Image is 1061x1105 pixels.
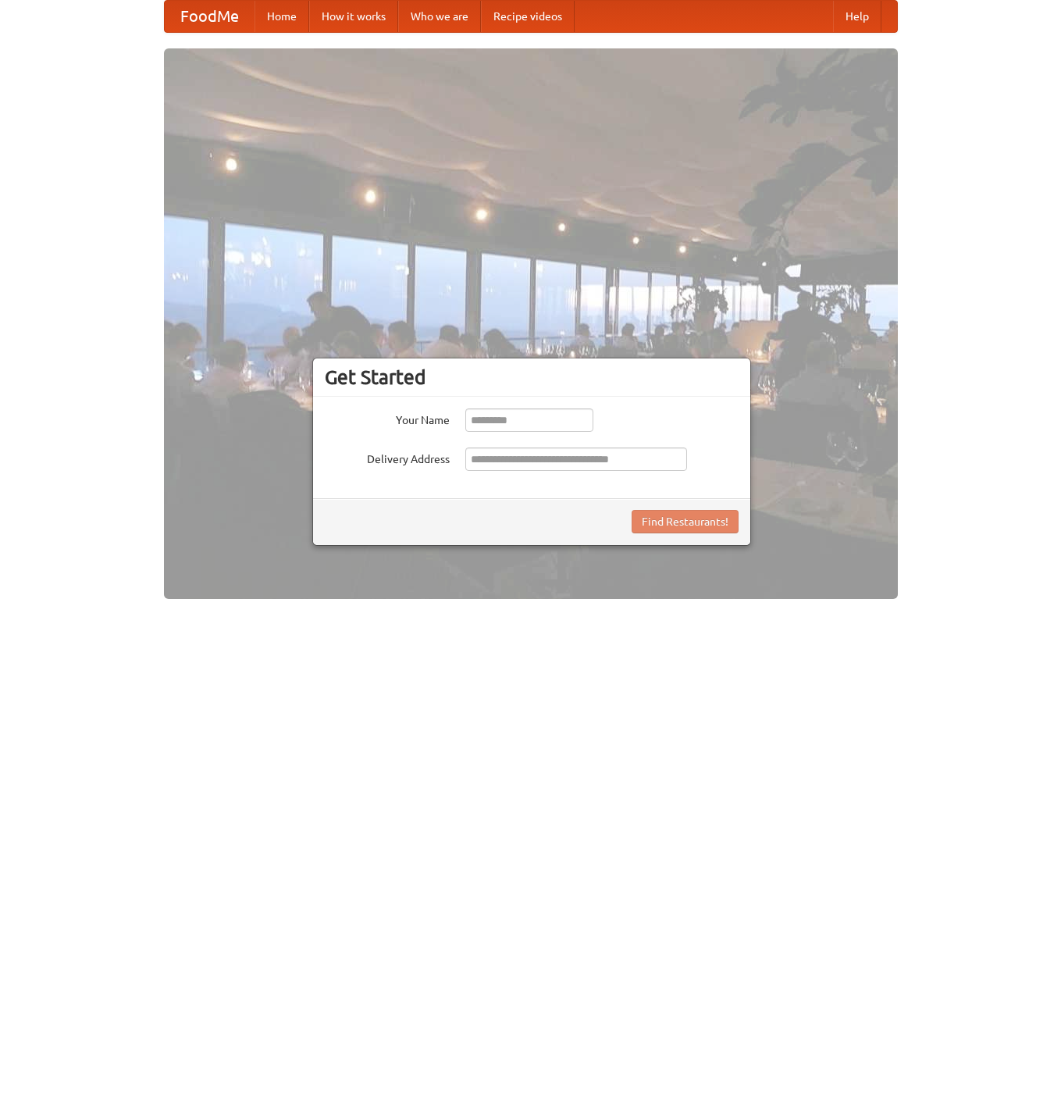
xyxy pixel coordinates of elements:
[165,1,255,32] a: FoodMe
[255,1,309,32] a: Home
[325,365,739,389] h3: Get Started
[481,1,575,32] a: Recipe videos
[632,510,739,533] button: Find Restaurants!
[309,1,398,32] a: How it works
[398,1,481,32] a: Who we are
[325,447,450,467] label: Delivery Address
[833,1,881,32] a: Help
[325,408,450,428] label: Your Name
